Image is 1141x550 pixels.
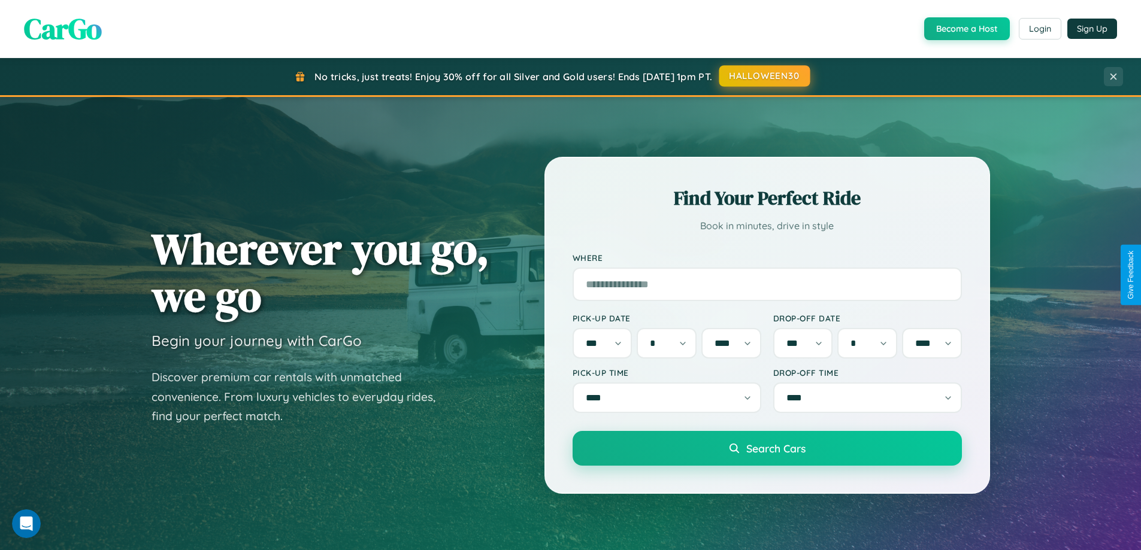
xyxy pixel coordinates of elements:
[1067,19,1117,39] button: Sign Up
[12,509,41,538] iframe: Intercom live chat
[746,442,806,455] span: Search Cars
[24,9,102,48] span: CarGo
[1127,251,1135,299] div: Give Feedback
[152,225,489,320] h1: Wherever you go, we go
[773,313,962,323] label: Drop-off Date
[314,71,712,83] span: No tricks, just treats! Enjoy 30% off for all Silver and Gold users! Ends [DATE] 1pm PT.
[573,313,761,323] label: Pick-up Date
[573,217,962,235] p: Book in minutes, drive in style
[152,332,362,350] h3: Begin your journey with CarGo
[924,17,1010,40] button: Become a Host
[152,367,451,426] p: Discover premium car rentals with unmatched convenience. From luxury vehicles to everyday rides, ...
[1019,18,1061,39] button: Login
[573,367,761,378] label: Pick-up Time
[773,367,962,378] label: Drop-off Time
[573,431,962,466] button: Search Cars
[573,253,962,263] label: Where
[573,185,962,211] h2: Find Your Perfect Ride
[719,65,810,87] button: HALLOWEEN30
